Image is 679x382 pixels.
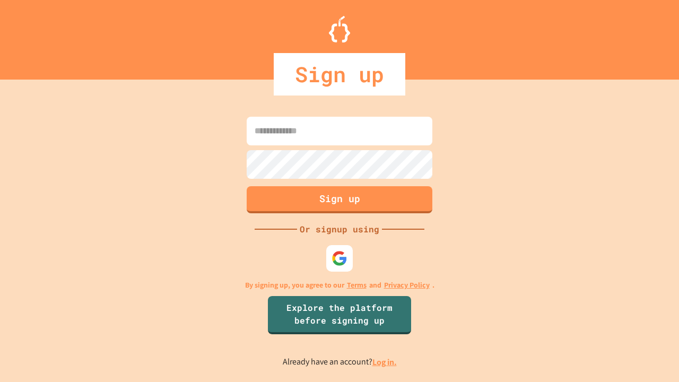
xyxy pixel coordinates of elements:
[297,223,382,236] div: Or signup using
[274,53,405,95] div: Sign up
[329,16,350,42] img: Logo.svg
[245,280,434,291] p: By signing up, you agree to our and .
[372,357,397,368] a: Log in.
[268,296,411,334] a: Explore the platform before signing up
[247,186,432,213] button: Sign up
[384,280,430,291] a: Privacy Policy
[332,250,347,266] img: google-icon.svg
[283,355,397,369] p: Already have an account?
[347,280,367,291] a: Terms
